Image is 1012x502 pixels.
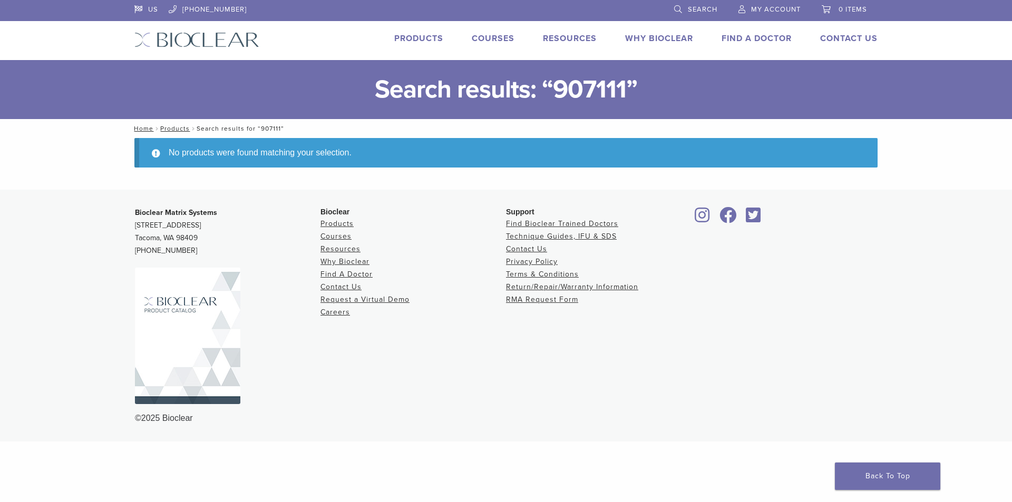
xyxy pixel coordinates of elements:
span: 0 items [839,5,867,14]
a: Contact Us [320,282,362,291]
a: Why Bioclear [625,33,693,44]
strong: Bioclear Matrix Systems [135,208,217,217]
a: Resources [320,244,361,253]
a: Terms & Conditions [506,270,579,279]
div: ©2025 Bioclear [135,412,877,425]
div: No products were found matching your selection. [134,138,878,168]
a: Request a Virtual Demo [320,295,410,304]
a: Products [320,219,354,228]
a: Find Bioclear Trained Doctors [506,219,618,228]
a: Products [160,125,190,132]
a: Find A Doctor [722,33,792,44]
a: Technique Guides, IFU & SDS [506,232,617,241]
span: Support [506,208,534,216]
a: Bioclear [742,213,764,224]
a: Why Bioclear [320,257,369,266]
a: Contact Us [820,33,878,44]
a: Products [394,33,443,44]
span: / [190,126,197,131]
a: Back To Top [835,462,940,490]
a: Resources [543,33,597,44]
img: Bioclear [134,32,259,47]
a: RMA Request Form [506,295,578,304]
a: Home [131,125,153,132]
a: Courses [472,33,514,44]
a: Bioclear [716,213,740,224]
a: Bioclear [692,213,714,224]
a: Find A Doctor [320,270,373,279]
a: Contact Us [506,244,547,253]
span: My Account [751,5,801,14]
img: Bioclear [135,268,240,404]
span: / [153,126,160,131]
nav: Search results for “907111” [126,119,885,138]
span: Bioclear [320,208,349,216]
p: [STREET_ADDRESS] Tacoma, WA 98409 [PHONE_NUMBER] [135,206,320,257]
a: Careers [320,308,350,317]
a: Return/Repair/Warranty Information [506,282,638,291]
span: Search [688,5,717,14]
a: Courses [320,232,352,241]
a: Privacy Policy [506,257,558,266]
